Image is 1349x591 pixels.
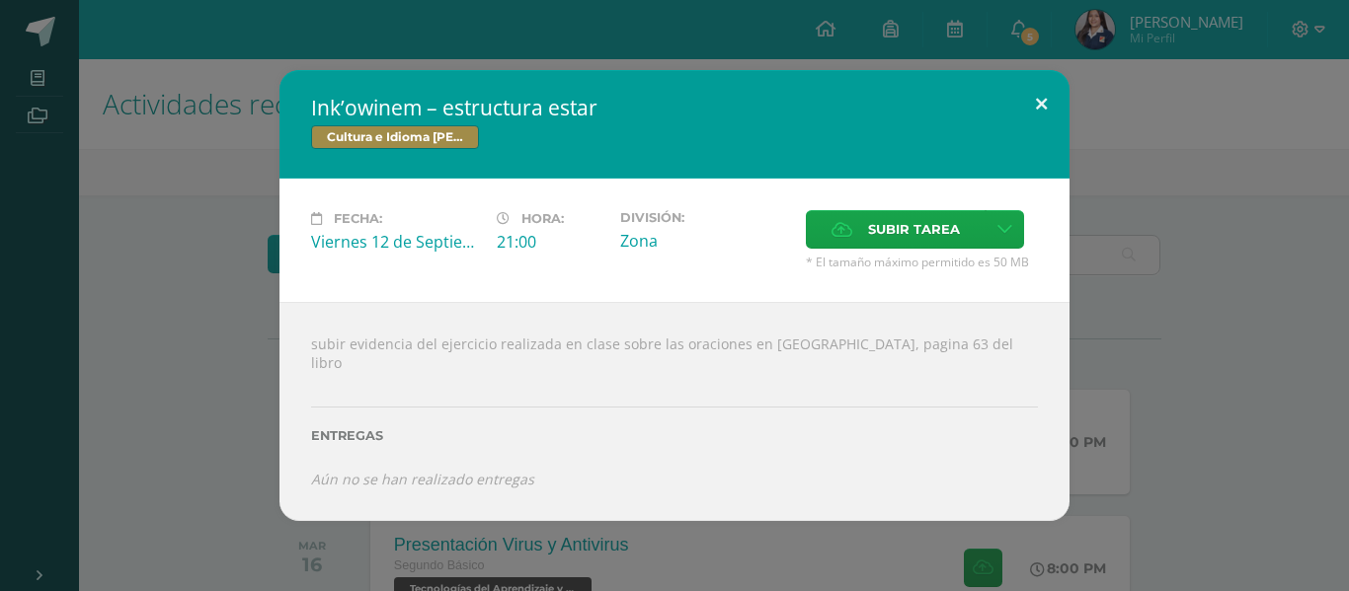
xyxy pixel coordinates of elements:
label: División: [620,210,790,225]
button: Close (Esc) [1013,70,1070,137]
div: 21:00 [497,231,604,253]
span: Cultura e Idioma [PERSON_NAME] o Xinca [311,125,479,149]
span: Hora: [521,211,564,226]
i: Aún no se han realizado entregas [311,470,534,488]
div: Zona [620,230,790,252]
span: Subir tarea [868,211,960,248]
label: Entregas [311,428,1038,443]
span: Fecha: [334,211,382,226]
span: * El tamaño máximo permitido es 50 MB [806,254,1038,270]
div: subir evidencia del ejercicio realizada en clase sobre las oraciones en [GEOGRAPHIC_DATA], pagina... [279,302,1070,520]
h2: Ink’owinem – estructura estar [311,94,1038,121]
div: Viernes 12 de Septiembre [311,231,481,253]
